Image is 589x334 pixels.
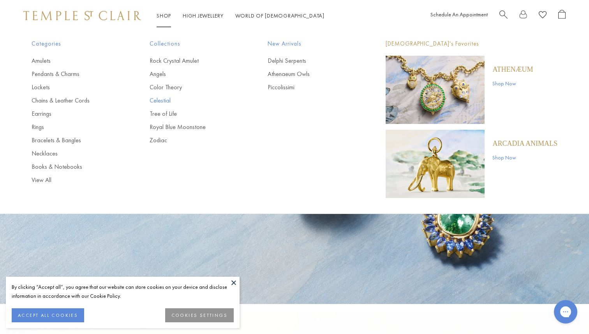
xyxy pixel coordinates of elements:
[165,308,234,322] button: COOKIES SETTINGS
[550,297,581,326] iframe: Gorgias live chat messenger
[150,96,236,105] a: Celestial
[150,123,236,131] a: Royal Blue Moonstone
[539,10,547,22] a: View Wishlist
[12,283,234,300] div: By clicking “Accept all”, you agree that our website can store cookies on your device and disclos...
[492,153,557,162] a: Shop Now
[268,57,354,65] a: Delphi Serpents
[492,139,557,148] a: ARCADIA ANIMALS
[268,70,354,78] a: Athenaeum Owls
[32,163,118,171] a: Books & Notebooks
[32,70,118,78] a: Pendants & Charms
[32,136,118,145] a: Bracelets & Bangles
[386,39,557,49] p: [DEMOGRAPHIC_DATA]'s Favorites
[32,123,118,131] a: Rings
[157,12,171,19] a: ShopShop
[150,83,236,92] a: Color Theory
[12,308,84,322] button: ACCEPT ALL COOKIES
[268,83,354,92] a: Piccolissimi
[23,11,141,20] img: Temple St. Clair
[157,11,324,21] nav: Main navigation
[235,12,324,19] a: World of [DEMOGRAPHIC_DATA]World of [DEMOGRAPHIC_DATA]
[430,11,488,18] a: Schedule An Appointment
[150,136,236,145] a: Zodiac
[150,57,236,65] a: Rock Crystal Amulet
[492,79,533,88] a: Shop Now
[499,10,508,22] a: Search
[32,176,118,184] a: View All
[32,57,118,65] a: Amulets
[558,10,566,22] a: Open Shopping Bag
[183,12,224,19] a: High JewelleryHigh Jewellery
[268,39,354,49] span: New Arrivals
[150,110,236,118] a: Tree of Life
[32,110,118,118] a: Earrings
[32,83,118,92] a: Lockets
[32,39,118,49] span: Categories
[492,65,533,74] a: Athenæum
[150,39,236,49] span: Collections
[32,149,118,158] a: Necklaces
[150,70,236,78] a: Angels
[32,96,118,105] a: Chains & Leather Cords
